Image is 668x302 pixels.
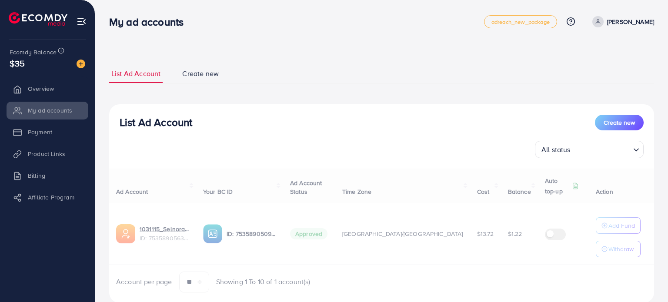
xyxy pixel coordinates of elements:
span: $35 [10,57,25,70]
button: Create new [595,115,644,130]
img: logo [9,12,67,26]
span: adreach_new_package [491,19,550,25]
h3: My ad accounts [109,16,190,28]
span: Create new [604,118,635,127]
div: Search for option [535,141,644,158]
img: image [77,60,85,68]
span: Create new [182,69,219,79]
p: [PERSON_NAME] [607,17,654,27]
img: menu [77,17,87,27]
a: adreach_new_package [484,15,557,28]
h3: List Ad Account [120,116,192,129]
input: Search for option [573,142,630,156]
a: [PERSON_NAME] [589,16,654,27]
span: List Ad Account [111,69,160,79]
span: All status [540,143,572,156]
span: Ecomdy Balance [10,48,57,56]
